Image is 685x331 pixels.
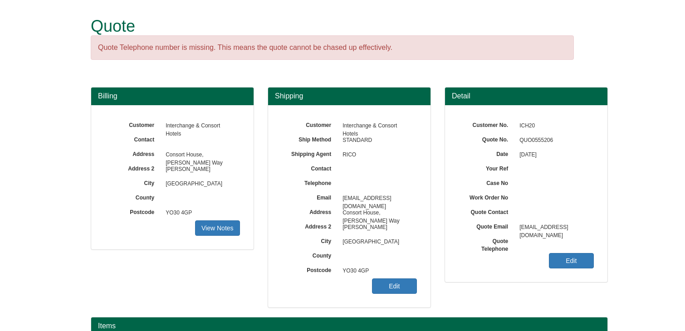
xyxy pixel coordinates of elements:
h2: Items [98,322,601,330]
label: City [105,177,161,187]
div: Quote Telephone number is missing. This means the quote cannot be chased up effectively. [91,35,574,60]
span: QUO0555206 [515,133,594,148]
label: Quote Email [459,220,515,231]
h3: Billing [98,92,247,100]
label: Case No [459,177,515,187]
span: Interchange & Consort Hotels [338,119,417,133]
h1: Quote [91,17,574,35]
label: Address 2 [282,220,338,231]
label: Customer [105,119,161,129]
label: Contact [282,162,338,173]
span: [PERSON_NAME] [161,162,240,177]
label: Contact [105,133,161,144]
label: Address [282,206,338,216]
label: Postcode [282,264,338,274]
span: [EMAIL_ADDRESS][DOMAIN_NAME] [515,220,594,235]
label: Quote Telephone [459,235,515,253]
a: View Notes [195,220,240,236]
span: Interchange & Consort Hotels [161,119,240,133]
a: Edit [372,278,417,294]
span: YO30 4GP [338,264,417,278]
span: [PERSON_NAME] [338,220,417,235]
span: ICH20 [515,119,594,133]
label: Shipping Agent [282,148,338,158]
span: Consort House, [PERSON_NAME] Way [338,206,417,220]
label: Postcode [105,206,161,216]
span: [DATE] [515,148,594,162]
a: Edit [549,253,594,268]
h3: Shipping [275,92,424,100]
label: Date [459,148,515,158]
label: County [105,191,161,202]
label: Work Order No [459,191,515,202]
label: Customer [282,119,338,129]
label: Telephone [282,177,338,187]
label: Ship Method [282,133,338,144]
span: [GEOGRAPHIC_DATA] [338,235,417,249]
span: Consort House, [PERSON_NAME] Way [161,148,240,162]
label: City [282,235,338,245]
span: YO30 4GP [161,206,240,220]
span: [GEOGRAPHIC_DATA] [161,177,240,191]
span: STANDARD [338,133,417,148]
label: Quote No. [459,133,515,144]
label: Email [282,191,338,202]
label: County [282,249,338,260]
h3: Detail [452,92,601,100]
label: Customer No. [459,119,515,129]
span: RICO [338,148,417,162]
span: [EMAIL_ADDRESS][DOMAIN_NAME] [338,191,417,206]
label: Address [105,148,161,158]
label: Address 2 [105,162,161,173]
label: Quote Contact [459,206,515,216]
label: Your Ref [459,162,515,173]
